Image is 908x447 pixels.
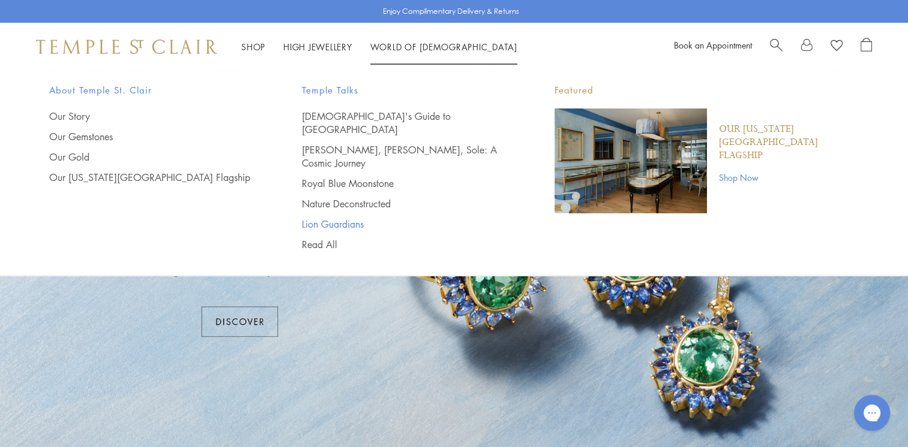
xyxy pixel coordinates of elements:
a: Open Shopping Bag [861,38,872,56]
a: View Wishlist [831,38,843,56]
a: Our [US_STATE][GEOGRAPHIC_DATA] Flagship [719,123,859,162]
a: Nature Deconstructed [302,197,507,210]
a: High JewelleryHigh Jewellery [283,41,352,53]
a: Lion Guardians [302,218,507,231]
a: Royal Blue Moonstone [302,177,507,190]
a: Book an Appointment [674,39,752,51]
a: ShopShop [241,41,265,53]
span: Temple Talks [302,83,507,98]
a: [DEMOGRAPHIC_DATA]'s Guide to [GEOGRAPHIC_DATA] [302,110,507,136]
iframe: Gorgias live chat messenger [848,391,896,435]
p: Enjoy Complimentary Delivery & Returns [383,5,519,17]
a: Search [770,38,783,56]
a: [PERSON_NAME], [PERSON_NAME], Sole: A Cosmic Journey [302,143,507,170]
a: Shop Now [719,171,859,184]
a: Our [US_STATE][GEOGRAPHIC_DATA] Flagship [49,171,254,184]
a: Read All [302,238,507,251]
nav: Main navigation [241,40,517,55]
span: About Temple St. Clair [49,83,254,98]
a: Our Gemstones [49,130,254,143]
a: World of [DEMOGRAPHIC_DATA]World of [DEMOGRAPHIC_DATA] [370,41,517,53]
a: Our Gold [49,150,254,164]
img: Temple St. Clair [36,40,217,54]
a: Our Story [49,110,254,123]
p: Featured [555,83,859,98]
